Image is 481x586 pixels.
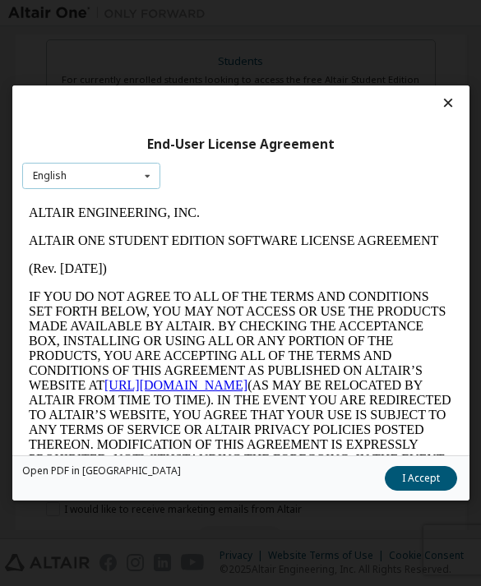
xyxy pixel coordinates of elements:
p: IF YOU DO NOT AGREE TO ALL OF THE TERMS AND CONDITIONS SET FORTH BELOW, YOU MAY NOT ACCESS OR USE... [7,90,431,342]
p: (Rev. [DATE]) [7,62,431,77]
p: ALTAIR ONE STUDENT EDITION SOFTWARE LICENSE AGREEMENT [7,35,431,49]
div: English [33,171,67,181]
a: [URL][DOMAIN_NAME] [82,179,225,193]
a: Open PDF in [GEOGRAPHIC_DATA] [22,466,181,476]
div: End-User License Agreement [22,136,460,153]
p: ALTAIR ENGINEERING, INC. [7,7,431,21]
button: I Accept [384,466,456,491]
